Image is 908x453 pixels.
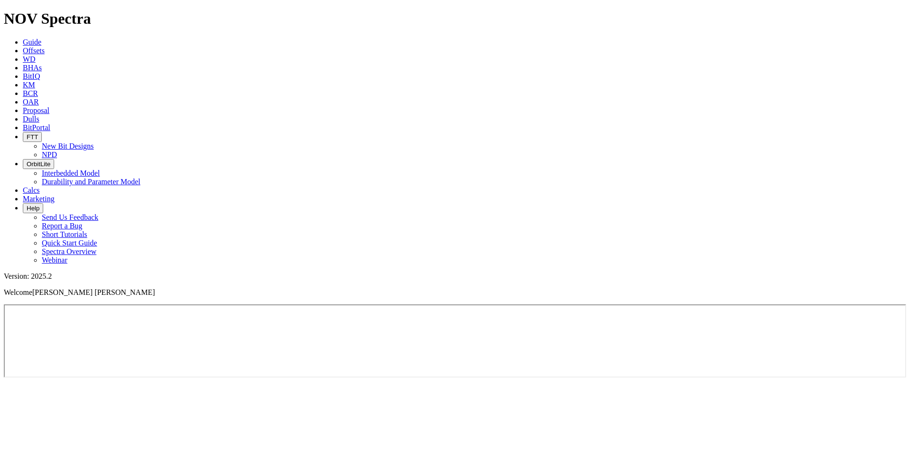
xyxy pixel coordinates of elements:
[4,10,904,28] h1: NOV Spectra
[32,288,155,296] span: [PERSON_NAME] [PERSON_NAME]
[23,47,45,55] a: Offsets
[23,115,39,123] a: Dulls
[42,169,100,177] a: Interbedded Model
[23,132,42,142] button: FTT
[23,98,39,106] a: OAR
[23,89,38,97] a: BCR
[23,203,43,213] button: Help
[4,288,904,297] p: Welcome
[23,195,55,203] a: Marketing
[23,72,40,80] a: BitIQ
[27,205,39,212] span: Help
[23,55,36,63] a: WD
[42,239,97,247] a: Quick Start Guide
[42,213,98,221] a: Send Us Feedback
[27,160,50,168] span: OrbitLite
[23,81,35,89] a: KM
[4,272,904,281] div: Version: 2025.2
[23,123,50,132] a: BitPortal
[23,38,41,46] a: Guide
[42,142,94,150] a: New Bit Designs
[42,151,57,159] a: NPD
[23,64,42,72] a: BHAs
[42,178,141,186] a: Durability and Parameter Model
[42,256,67,264] a: Webinar
[42,247,96,255] a: Spectra Overview
[27,133,38,141] span: FTT
[23,159,54,169] button: OrbitLite
[42,230,87,238] a: Short Tutorials
[42,222,82,230] a: Report a Bug
[23,106,49,114] a: Proposal
[23,186,40,194] a: Calcs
